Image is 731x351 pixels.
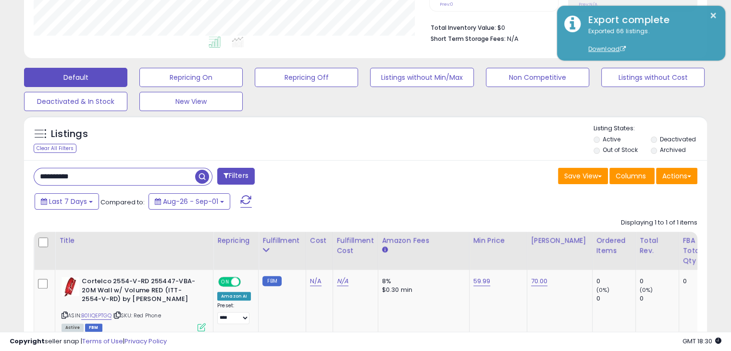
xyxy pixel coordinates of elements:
li: $0 [431,21,690,33]
span: ON [219,278,231,286]
a: Download [588,45,626,53]
div: FBA Total Qty [683,236,701,266]
b: Cortelco 2554-V-RD 255447-VBA-20M Wall w/ Volume RED (ITT-2554-V-RD) by [PERSON_NAME] [82,277,198,306]
strong: Copyright [10,337,45,346]
button: Non Competitive [486,68,589,87]
a: N/A [310,276,322,286]
small: Prev: N/A [579,1,597,7]
small: Prev: 0 [440,1,453,7]
div: Title [59,236,209,246]
div: 0 [596,277,635,286]
button: Actions [656,168,697,184]
button: Aug-26 - Sep-01 [149,193,230,210]
div: $0.30 min [382,286,462,294]
small: (0%) [640,286,653,294]
a: Privacy Policy [124,337,167,346]
p: Listing States: [594,124,707,133]
small: FBM [262,276,281,286]
label: Active [603,135,620,143]
label: Archived [659,146,685,154]
div: Fulfillment [262,236,301,246]
div: Cost [310,236,329,246]
span: All listings currently available for purchase on Amazon [62,324,84,332]
button: Default [24,68,127,87]
div: Preset: [217,302,251,324]
div: Min Price [473,236,523,246]
h5: Listings [51,127,88,141]
div: Total Rev. [640,236,675,256]
span: Compared to: [100,198,145,207]
a: Terms of Use [82,337,123,346]
button: × [709,10,717,22]
span: 2025-09-9 18:30 GMT [682,337,721,346]
button: Listings without Min/Max [370,68,473,87]
div: Clear All Filters [34,144,76,153]
div: Amazon Fees [382,236,465,246]
button: Repricing On [139,68,243,87]
span: Columns [616,171,646,181]
span: | SKU: Red Phone [113,312,161,319]
a: B01IQEPTGQ [81,312,112,320]
span: Last 7 Days [49,197,87,206]
small: Amazon Fees. [382,246,388,254]
b: Short Term Storage Fees: [431,35,506,43]
span: N/A [507,34,519,43]
b: Total Inventory Value: [431,24,496,32]
button: Listings without Cost [601,68,705,87]
div: 0 [683,277,698,286]
div: ASIN: [62,277,206,330]
div: [PERSON_NAME] [531,236,588,246]
div: 0 [596,294,635,303]
div: Exported 66 listings. [581,27,718,54]
img: 41CNNbXvqPL._SL40_.jpg [62,277,79,296]
button: Filters [217,168,255,185]
div: Repricing [217,236,254,246]
label: Out of Stock [603,146,638,154]
small: (0%) [596,286,610,294]
button: New View [139,92,243,111]
div: 0 [640,294,679,303]
button: Save View [558,168,608,184]
div: 8% [382,277,462,286]
span: OFF [239,278,255,286]
div: Ordered Items [596,236,632,256]
button: Deactivated & In Stock [24,92,127,111]
div: seller snap | | [10,337,167,346]
div: Export complete [581,13,718,27]
span: Aug-26 - Sep-01 [163,197,218,206]
a: 70.00 [531,276,548,286]
div: Fulfillment Cost [337,236,374,256]
span: FBM [85,324,102,332]
div: 0 [640,277,679,286]
button: Columns [609,168,655,184]
div: Amazon AI [217,292,251,301]
button: Last 7 Days [35,193,99,210]
div: Displaying 1 to 1 of 1 items [621,218,697,227]
a: N/A [337,276,348,286]
a: 59.99 [473,276,491,286]
label: Deactivated [659,135,695,143]
button: Repricing Off [255,68,358,87]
